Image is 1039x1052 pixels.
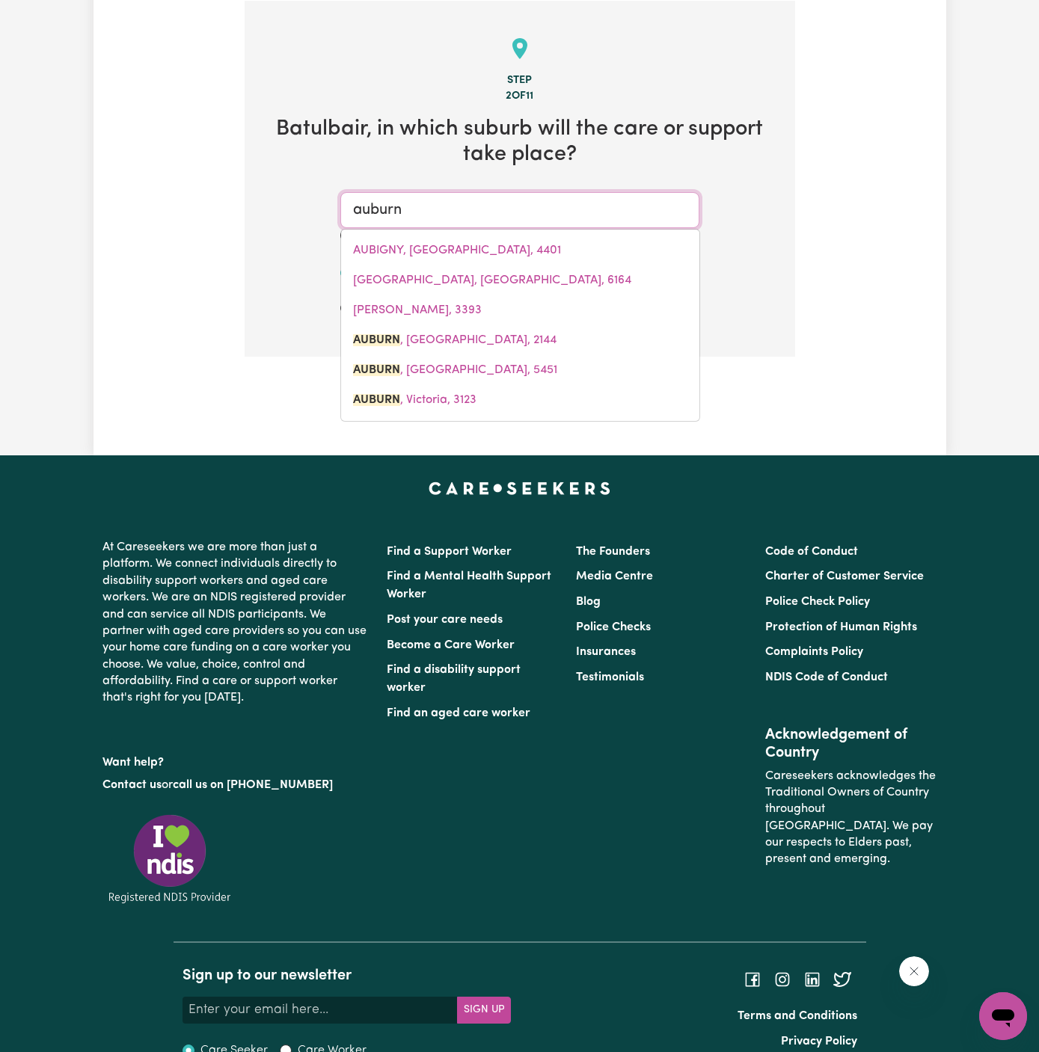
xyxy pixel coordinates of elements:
a: Find a disability support worker [387,664,521,694]
a: Follow Careseekers on Instagram [773,973,791,985]
a: Media Centre [576,570,653,582]
span: AUBIGNY, [GEOGRAPHIC_DATA], 4401 [353,244,561,256]
a: AUBURN, South Australia, 5451 [341,355,699,385]
span: [GEOGRAPHIC_DATA], [GEOGRAPHIC_DATA], 6164 [353,274,631,286]
input: Enter a suburb or postcode [340,192,699,228]
a: Code of Conduct [765,546,858,558]
span: , [GEOGRAPHIC_DATA], 5451 [353,364,557,376]
a: Charter of Customer Service [765,570,924,582]
div: menu-options [340,229,700,422]
a: call us on [PHONE_NUMBER] [173,779,333,791]
a: AUBURN, Victoria, 3123 [341,385,699,415]
a: Testimonials [576,671,644,683]
a: Find an aged care worker [387,707,530,719]
a: Insurances [576,646,636,658]
a: Become a Care Worker [387,639,515,651]
a: AUBIGNY, Queensland, 4401 [341,236,699,265]
a: The Founders [576,546,650,558]
mark: AUBURN [353,394,400,406]
h2: Sign up to our newsletter [183,967,511,985]
input: Enter your email here... [183,997,458,1024]
h2: Batulbair , in which suburb will the care or support take place? [269,117,771,168]
div: Step [269,73,771,89]
a: NDIS Code of Conduct [765,671,888,683]
button: Subscribe [457,997,511,1024]
iframe: Close message [899,956,929,986]
a: Privacy Policy [781,1036,857,1048]
mark: AUBURN [353,364,400,376]
a: Police Checks [576,621,651,633]
a: Find a Support Worker [387,546,512,558]
h2: Acknowledgement of Country [765,726,937,762]
a: AUBIN GROVE, Western Australia, 6164 [341,265,699,295]
a: Careseekers home page [429,482,610,494]
span: , [GEOGRAPHIC_DATA], 2144 [353,334,557,346]
a: Police Check Policy [765,596,870,608]
a: Follow Careseekers on LinkedIn [803,973,821,985]
span: , Victoria, 3123 [353,394,476,406]
p: or [102,771,369,799]
div: 2 of 11 [269,88,771,105]
a: Post your care needs [387,614,503,626]
a: AUBREY, Victoria, 3393 [341,295,699,325]
p: Careseekers acknowledges the Traditional Owners of Country throughout [GEOGRAPHIC_DATA]. We pay o... [765,762,937,874]
span: Need any help? [9,10,91,22]
iframe: Button to launch messaging window [979,992,1027,1040]
a: AUBURN, New South Wales, 2144 [341,325,699,355]
a: Protection of Human Rights [765,621,917,633]
p: Want help? [102,748,369,771]
a: Find a Mental Health Support Worker [387,570,551,600]
a: Complaints Policy [765,646,863,658]
a: Terms and Conditions [738,1010,857,1022]
a: Blog [576,596,601,608]
a: Contact us [102,779,162,791]
img: Registered NDIS provider [102,812,237,905]
span: [PERSON_NAME], 3393 [353,304,482,316]
p: At Careseekers we are more than just a platform. We connect individuals directly to disability su... [102,533,369,713]
a: Follow Careseekers on Twitter [833,973,851,985]
a: Follow Careseekers on Facebook [744,973,761,985]
mark: AUBURN [353,334,400,346]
